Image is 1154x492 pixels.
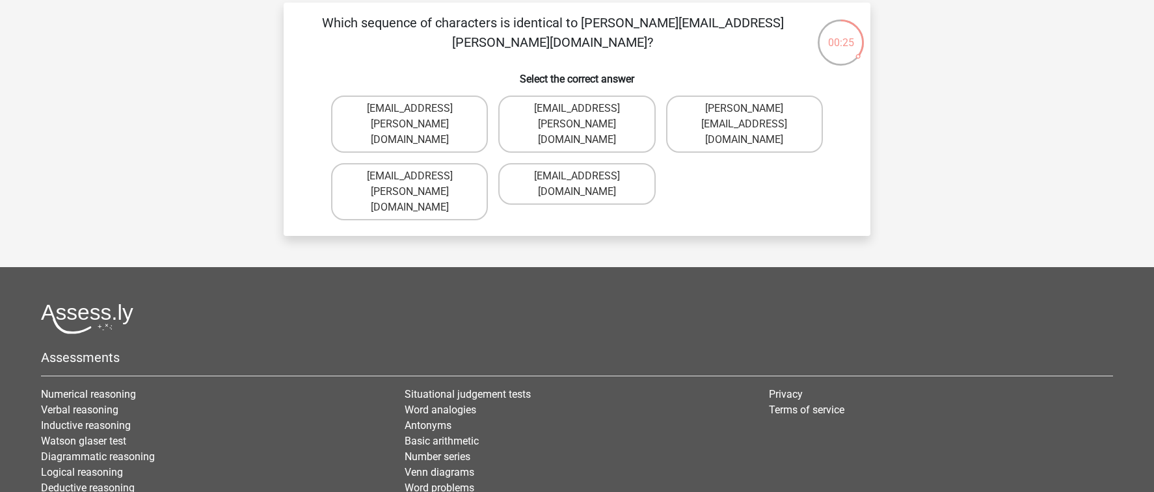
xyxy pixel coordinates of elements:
[405,388,531,400] a: Situational judgement tests
[41,435,126,447] a: Watson glaser test
[498,96,655,153] label: [EMAIL_ADDRESS][PERSON_NAME][DOMAIN_NAME]
[41,450,155,463] a: Diagrammatic reasoning
[41,466,123,478] a: Logical reasoning
[405,435,479,447] a: Basic arithmetic
[304,62,850,85] h6: Select the correct answer
[41,404,118,416] a: Verbal reasoning
[405,404,476,416] a: Word analogies
[41,350,1113,365] h5: Assessments
[331,96,488,153] label: [EMAIL_ADDRESS][PERSON_NAME][DOMAIN_NAME]
[405,450,470,463] a: Number series
[405,466,474,478] a: Venn diagrams
[816,18,865,51] div: 00:25
[41,304,133,334] img: Assessly logo
[405,419,451,432] a: Antonyms
[666,96,823,153] label: [PERSON_NAME][EMAIL_ADDRESS][DOMAIN_NAME]
[498,163,655,205] label: [EMAIL_ADDRESS][DOMAIN_NAME]
[304,13,801,52] p: Which sequence of characters is identical to [PERSON_NAME][EMAIL_ADDRESS][PERSON_NAME][DOMAIN_NAME]?
[769,388,803,400] a: Privacy
[769,404,844,416] a: Terms of service
[41,419,131,432] a: Inductive reasoning
[331,163,488,220] label: [EMAIL_ADDRESS][PERSON_NAME][DOMAIN_NAME]
[41,388,136,400] a: Numerical reasoning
